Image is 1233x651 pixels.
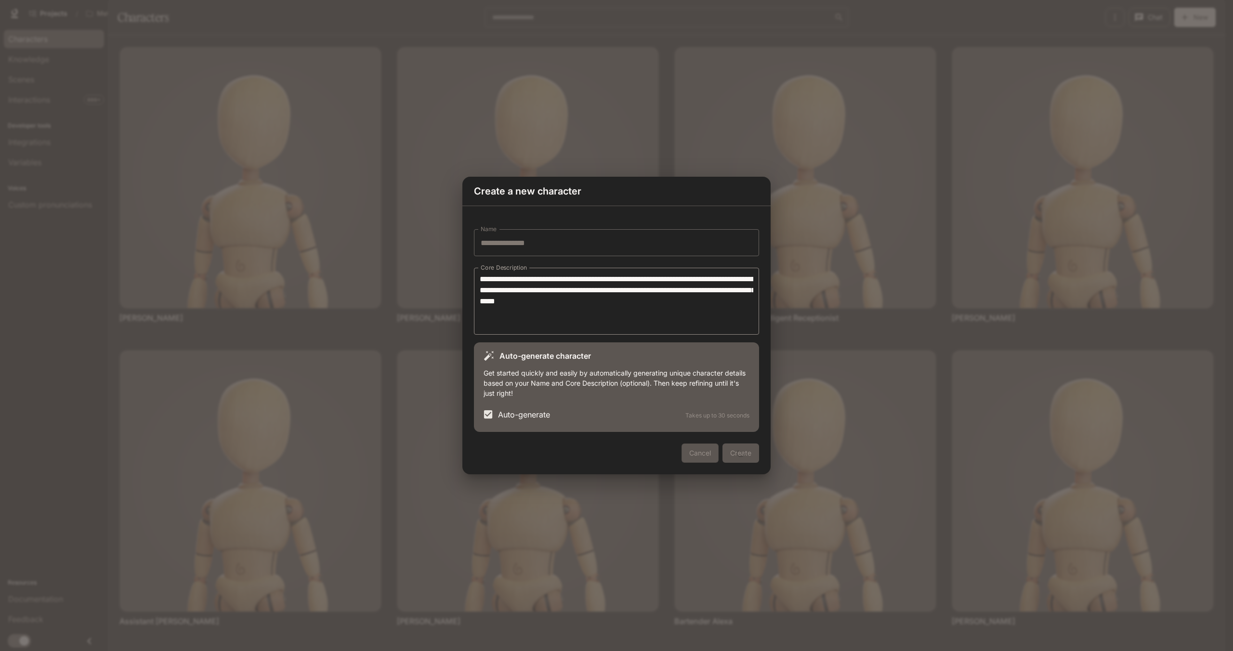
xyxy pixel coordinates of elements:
label: Core Description [481,263,527,272]
span: Auto-generate [498,409,550,420]
label: Name [481,225,497,233]
p: Auto-generate character [499,350,591,362]
p: Get started quickly and easily by automatically generating unique character details based on your... [484,368,749,398]
h2: Create a new character [462,177,771,206]
span: Takes up to 30 seconds [685,412,749,419]
div: label [474,268,759,335]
